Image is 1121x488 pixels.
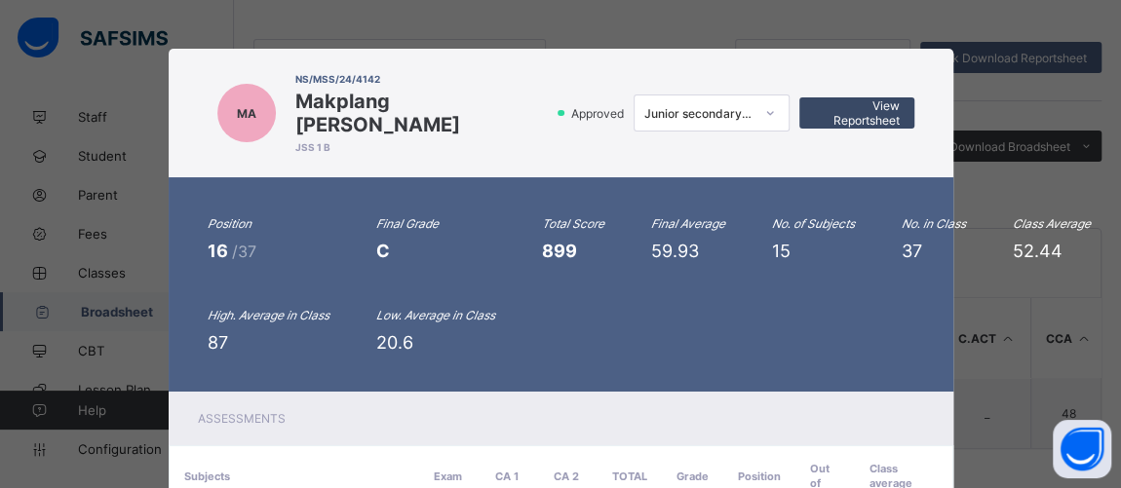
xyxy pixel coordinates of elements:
[208,216,251,231] i: Position
[676,469,709,483] span: Grade
[376,241,390,261] span: C
[554,469,579,483] span: CA 2
[184,469,230,483] span: Subjects
[232,242,256,261] span: /37
[434,469,462,483] span: Exam
[814,98,900,128] span: View Reportsheet
[902,216,966,231] i: No. in Class
[495,469,519,483] span: CA 1
[295,141,549,153] span: JSS 1 B
[376,216,439,231] i: Final Grade
[1013,216,1091,231] i: Class Average
[208,332,228,353] span: 87
[208,308,329,322] i: High. Average in Class
[295,90,549,136] span: Makplang [PERSON_NAME]
[208,241,232,261] span: 16
[651,216,725,231] i: Final Average
[237,106,256,121] span: MA
[542,241,577,261] span: 899
[1053,420,1111,478] button: Open asap
[569,106,630,121] span: Approved
[376,308,495,322] i: Low. Average in Class
[376,332,413,353] span: 20.6
[738,469,781,483] span: Position
[542,216,604,231] i: Total Score
[295,73,549,85] span: NS/MSS/24/4142
[902,241,922,261] span: 37
[198,411,286,426] span: Assessments
[1013,241,1063,261] span: 52.44
[772,216,855,231] i: No. of Subjects
[651,241,699,261] span: 59.93
[612,469,647,483] span: Total
[644,106,754,121] div: Junior secondary school
[772,241,791,261] span: 15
